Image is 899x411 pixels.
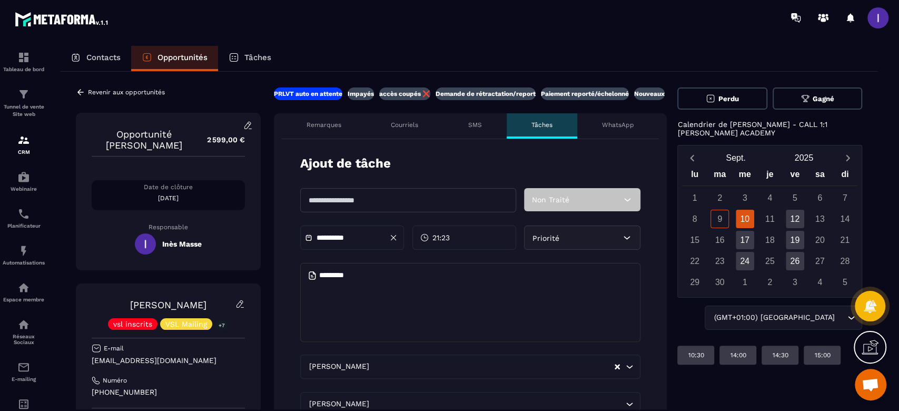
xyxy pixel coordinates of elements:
[760,189,779,207] div: 4
[17,208,30,220] img: scheduler
[532,195,569,204] span: Non Traité
[705,306,862,330] div: Search for option
[3,186,45,192] p: Webinaire
[86,53,121,62] p: Contacts
[92,387,245,397] p: [PHONE_NUMBER]
[92,194,245,202] p: [DATE]
[218,46,282,71] a: Tâches
[836,210,854,228] div: 14
[92,223,245,231] p: Responsable
[786,252,804,270] div: 26
[836,189,854,207] div: 7
[60,46,131,71] a: Contacts
[811,231,829,249] div: 20
[773,87,862,110] button: Gagné
[3,163,45,200] a: automationsautomationsWebinaire
[432,232,450,243] span: 21:23
[837,312,845,324] input: Search for option
[3,376,45,382] p: E-mailing
[17,171,30,183] img: automations
[113,320,152,328] p: vsl inscrits
[436,90,536,98] p: Demande de rétractation/report
[710,210,729,228] div: 9
[702,149,769,167] button: Open months overlay
[707,167,733,185] div: ma
[736,189,754,207] div: 3
[686,189,704,207] div: 1
[682,151,702,165] button: Previous month
[682,167,857,291] div: Calendar wrapper
[17,361,30,374] img: email
[215,320,229,331] p: +7
[836,273,854,291] div: 5
[372,398,624,410] input: Search for option
[757,167,783,185] div: je
[531,121,552,129] p: Tâches
[736,252,754,270] div: 24
[274,90,342,98] p: PRLVT auto en attente
[88,89,165,96] p: Revenir aux opportunités
[3,310,45,353] a: social-networksocial-networkRéseaux Sociaux
[836,252,854,270] div: 28
[165,320,207,328] p: VSL Mailing
[104,344,124,353] p: E-mail
[712,312,837,324] span: (GMT+01:00) [GEOGRAPHIC_DATA]
[3,297,45,302] p: Espace membre
[307,398,372,410] span: [PERSON_NAME]
[710,273,729,291] div: 30
[3,80,45,126] a: formationformationTunnel de vente Site web
[615,363,620,371] button: Clear Selected
[17,244,30,257] img: automations
[468,121,481,129] p: SMS
[786,189,804,207] div: 5
[379,90,430,98] p: accès coupés ❌
[686,273,704,291] div: 29
[686,210,704,228] div: 8
[710,189,729,207] div: 2
[634,90,665,98] p: Nouveaux
[688,351,704,359] p: 10:30
[718,95,738,103] span: Perdu
[103,376,127,385] p: Numéro
[855,369,886,400] div: Ouvrir le chat
[770,149,838,167] button: Open years overlay
[602,121,634,129] p: WhatsApp
[836,231,854,249] div: 21
[760,273,779,291] div: 2
[732,167,757,185] div: me
[786,273,804,291] div: 3
[813,95,834,103] span: Gagné
[3,260,45,266] p: Automatisations
[3,43,45,80] a: formationformationTableau de bord
[541,90,629,98] p: Paiement reporté/échelonné
[686,231,704,249] div: 15
[15,9,110,28] img: logo
[814,351,830,359] p: 15:00
[772,351,788,359] p: 14:30
[3,334,45,345] p: Réseaux Sociaux
[348,90,374,98] p: Impayés
[736,210,754,228] div: 10
[196,130,245,150] p: 2 599,00 €
[782,167,807,185] div: ve
[17,51,30,64] img: formation
[3,66,45,72] p: Tableau de bord
[710,231,729,249] div: 16
[3,200,45,237] a: schedulerschedulerPlanificateur
[307,121,341,129] p: Remarques
[3,237,45,273] a: automationsautomationsAutomatisations
[677,120,862,137] p: Calendrier de [PERSON_NAME] - CALL 1:1 [PERSON_NAME] ACADEMY
[131,46,218,71] a: Opportunités
[391,121,418,129] p: Courriels
[130,299,206,310] a: [PERSON_NAME]
[3,126,45,163] a: formationformationCRM
[300,355,641,379] div: Search for option
[710,252,729,270] div: 23
[811,273,829,291] div: 4
[3,149,45,155] p: CRM
[736,231,754,249] div: 17
[807,167,833,185] div: sa
[92,129,196,151] p: Opportunité [PERSON_NAME]
[730,351,746,359] p: 14:00
[17,88,30,101] img: formation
